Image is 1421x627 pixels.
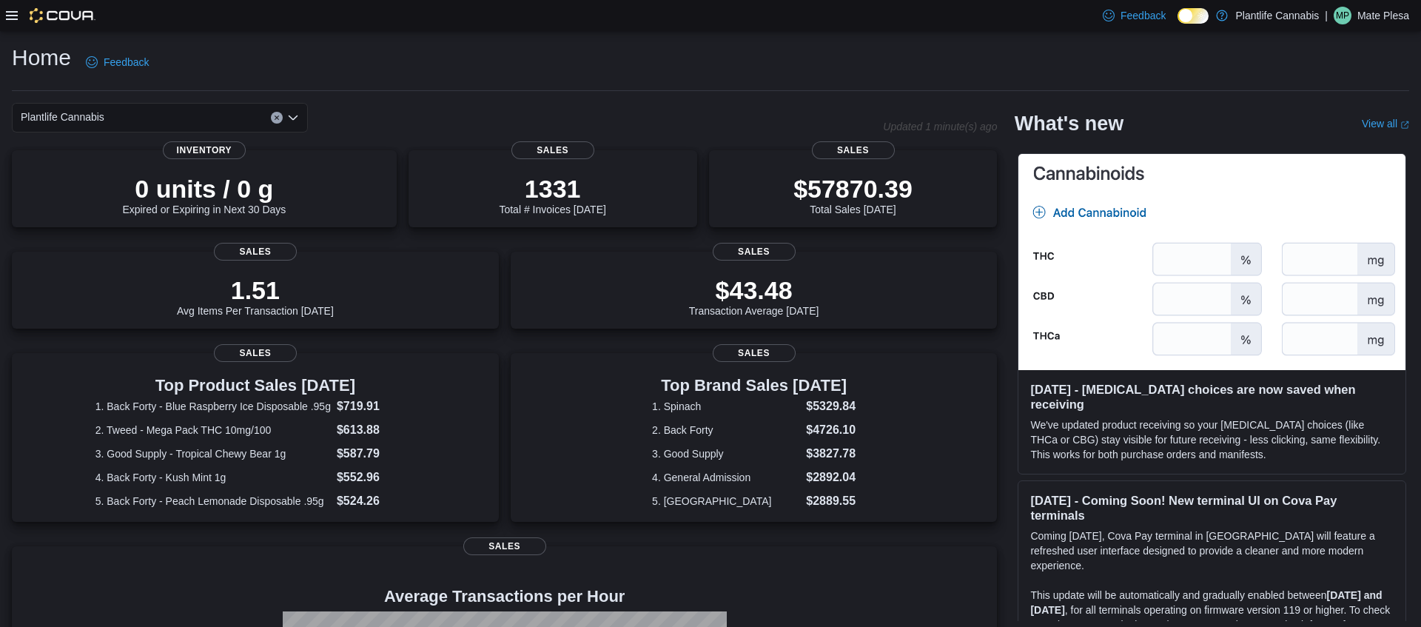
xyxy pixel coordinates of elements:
[806,469,856,486] dd: $2892.04
[271,112,283,124] button: Clear input
[12,43,71,73] h1: Home
[24,588,985,606] h4: Average Transactions per Hour
[652,494,800,509] dt: 5. [GEOGRAPHIC_DATA]
[1097,1,1172,30] a: Feedback
[21,108,104,126] span: Plantlife Cannabis
[1030,418,1394,462] p: We've updated product receiving so your [MEDICAL_DATA] choices (like THCa or CBG) stay visible fo...
[713,344,796,362] span: Sales
[1336,7,1349,24] span: MP
[511,141,594,159] span: Sales
[177,275,334,317] div: Avg Items Per Transaction [DATE]
[80,47,155,77] a: Feedback
[793,174,913,215] div: Total Sales [DATE]
[499,174,605,204] p: 1331
[122,174,286,204] p: 0 units / 0 g
[95,446,331,461] dt: 3. Good Supply - Tropical Chewy Bear 1g
[806,492,856,510] dd: $2889.55
[122,174,286,215] div: Expired or Expiring in Next 30 Days
[1357,7,1409,24] p: Mate Plesa
[652,470,800,485] dt: 4. General Admission
[337,445,415,463] dd: $587.79
[689,275,819,305] p: $43.48
[337,469,415,486] dd: $552.96
[713,243,796,261] span: Sales
[806,398,856,415] dd: $5329.84
[1030,493,1394,523] h3: [DATE] - Coming Soon! New terminal UI on Cova Pay terminals
[883,121,997,133] p: Updated 1 minute(s) ago
[1400,121,1409,130] svg: External link
[214,243,297,261] span: Sales
[30,8,95,23] img: Cova
[652,423,800,437] dt: 2. Back Forty
[1015,112,1123,135] h2: What's new
[95,494,331,509] dt: 5. Back Forty - Peach Lemonade Disposable .95g
[95,470,331,485] dt: 4. Back Forty - Kush Mint 1g
[337,398,415,415] dd: $719.91
[1030,382,1394,412] h3: [DATE] - [MEDICAL_DATA] choices are now saved when receiving
[806,421,856,439] dd: $4726.10
[95,423,331,437] dt: 2. Tweed - Mega Pack THC 10mg/100
[806,445,856,463] dd: $3827.78
[812,141,895,159] span: Sales
[652,399,800,414] dt: 1. Spinach
[652,446,800,461] dt: 3. Good Supply
[214,344,297,362] span: Sales
[689,275,819,317] div: Transaction Average [DATE]
[1121,8,1166,23] span: Feedback
[95,399,331,414] dt: 1. Back Forty - Blue Raspberry Ice Disposable .95g
[163,141,246,159] span: Inventory
[1362,118,1409,130] a: View allExternal link
[95,377,415,395] h3: Top Product Sales [DATE]
[1325,7,1328,24] p: |
[1334,7,1351,24] div: Mate Plesa
[1235,7,1319,24] p: Plantlife Cannabis
[463,537,546,555] span: Sales
[1030,529,1394,573] p: Coming [DATE], Cova Pay terminal in [GEOGRAPHIC_DATA] will feature a refreshed user interface des...
[337,421,415,439] dd: $613.88
[499,174,605,215] div: Total # Invoices [DATE]
[793,174,913,204] p: $57870.39
[1178,8,1209,24] input: Dark Mode
[652,377,856,395] h3: Top Brand Sales [DATE]
[287,112,299,124] button: Open list of options
[1030,589,1382,616] strong: [DATE] and [DATE]
[337,492,415,510] dd: $524.26
[104,55,149,70] span: Feedback
[177,275,334,305] p: 1.51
